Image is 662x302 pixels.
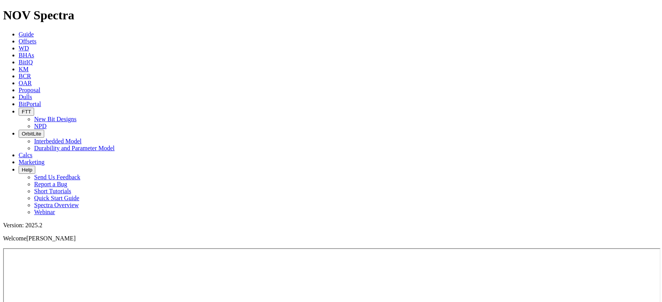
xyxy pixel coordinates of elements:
a: Guide [19,31,34,38]
a: OAR [19,80,32,86]
span: OrbitLite [22,131,41,137]
a: Interbedded Model [34,138,81,144]
a: KM [19,66,29,72]
span: Help [22,167,32,173]
a: BCR [19,73,31,79]
a: WD [19,45,29,51]
a: Quick Start Guide [34,195,79,201]
span: [PERSON_NAME] [26,235,76,242]
a: Spectra Overview [34,202,79,208]
a: Report a Bug [34,181,67,187]
a: BitPortal [19,101,41,107]
a: BitIQ [19,59,33,65]
span: FTT [22,109,31,115]
a: NPD [34,123,47,129]
p: Welcome [3,235,659,242]
a: Webinar [34,209,55,215]
a: Send Us Feedback [34,174,80,180]
button: FTT [19,108,34,116]
button: OrbitLite [19,130,44,138]
a: Offsets [19,38,36,45]
a: Marketing [19,159,45,165]
a: Calcs [19,152,33,158]
button: Help [19,166,35,174]
h1: NOV Spectra [3,8,659,22]
div: Version: 2025.2 [3,222,659,229]
a: New Bit Designs [34,116,76,122]
a: Short Tutorials [34,188,71,194]
a: Dulls [19,94,32,100]
a: Durability and Parameter Model [34,145,115,151]
a: Proposal [19,87,40,93]
a: BHAs [19,52,34,58]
